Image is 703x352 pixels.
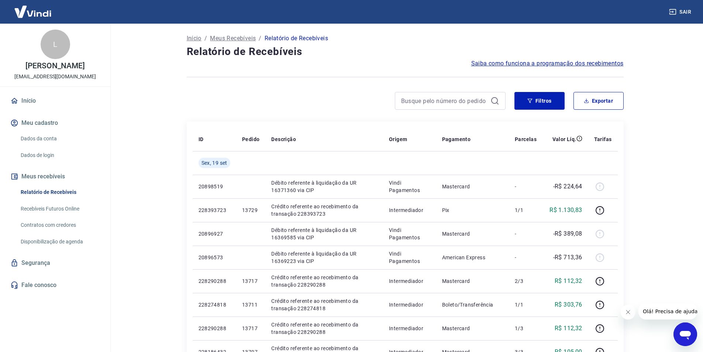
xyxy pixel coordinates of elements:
[199,254,230,261] p: 20896573
[187,44,624,59] h4: Relatório de Recebíveis
[41,30,70,59] div: L
[204,34,207,43] p: /
[668,5,694,19] button: Sair
[199,230,230,237] p: 20896927
[187,34,201,43] a: Início
[515,301,537,308] p: 1/1
[271,226,377,241] p: Débito referente à liquidação da UR 16369585 via CIP
[271,250,377,265] p: Débito referente à liquidação da UR 16369223 via CIP
[9,168,101,185] button: Meus recebíveis
[514,92,565,110] button: Filtros
[18,201,101,216] a: Recebíveis Futuros Online
[199,277,230,285] p: 228290288
[555,300,582,309] p: R$ 303,76
[552,136,576,143] p: Valor Líq.
[594,136,612,143] p: Tarifas
[18,218,101,233] a: Contratos com credores
[201,159,227,167] span: Sex, 19 set
[210,34,256,43] a: Meus Recebíveis
[199,301,230,308] p: 228274818
[9,277,101,293] a: Fale conosco
[621,305,635,319] iframe: Fechar mensagem
[242,301,259,308] p: 13711
[242,136,259,143] p: Pedido
[271,297,377,312] p: Crédito referente ao recebimento da transação 228274818
[199,136,204,143] p: ID
[553,229,582,238] p: -R$ 389,08
[14,73,96,81] p: [EMAIL_ADDRESS][DOMAIN_NAME]
[553,182,582,191] p: -R$ 224,64
[442,325,503,332] p: Mastercard
[271,274,377,288] p: Crédito referente ao recebimento da transação 228290288
[515,206,537,214] p: 1/1
[442,230,503,237] p: Mastercard
[389,301,430,308] p: Intermediador
[271,321,377,336] p: Crédito referente ao recebimento da transação 228290288
[673,322,697,346] iframe: Botão para abrir a janela de mensagens
[259,34,261,43] p: /
[515,136,537,143] p: Parcelas
[18,131,101,146] a: Dados da conta
[199,206,230,214] p: 228393723
[549,206,582,215] p: R$ 1.130,83
[515,230,537,237] p: -
[553,253,582,262] p: -R$ 713,36
[242,277,259,285] p: 13717
[515,277,537,285] p: 2/3
[271,203,377,218] p: Crédito referente ao recebimento da transação 228393723
[389,136,407,143] p: Origem
[271,136,296,143] p: Descrição
[265,34,328,43] p: Relatório de Recebíveis
[18,148,101,163] a: Dados de login
[9,0,57,23] img: Vindi
[515,325,537,332] p: 1/3
[4,5,62,11] span: Olá! Precisa de ajuda?
[442,301,503,308] p: Boleto/Transferência
[389,206,430,214] p: Intermediador
[555,324,582,333] p: R$ 112,32
[199,183,230,190] p: 20898519
[442,136,471,143] p: Pagamento
[442,277,503,285] p: Mastercard
[442,183,503,190] p: Mastercard
[442,254,503,261] p: American Express
[401,95,487,106] input: Busque pelo número do pedido
[389,250,430,265] p: Vindi Pagamentos
[389,226,430,241] p: Vindi Pagamentos
[515,254,537,261] p: -
[442,206,503,214] p: Pix
[18,234,101,249] a: Disponibilização de agenda
[18,185,101,200] a: Relatório de Recebíveis
[389,277,430,285] p: Intermediador
[242,325,259,332] p: 13717
[25,62,85,70] p: [PERSON_NAME]
[389,325,430,332] p: Intermediador
[573,92,624,110] button: Exportar
[242,206,259,214] p: 13729
[9,115,101,131] button: Meu cadastro
[389,179,430,194] p: Vindi Pagamentos
[9,255,101,271] a: Segurança
[515,183,537,190] p: -
[555,277,582,286] p: R$ 112,32
[9,93,101,109] a: Início
[271,179,377,194] p: Débito referente à liquidação da UR 16371360 via CIP
[638,303,697,319] iframe: Mensagem da empresa
[471,59,624,68] a: Saiba como funciona a programação dos recebimentos
[199,325,230,332] p: 228290288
